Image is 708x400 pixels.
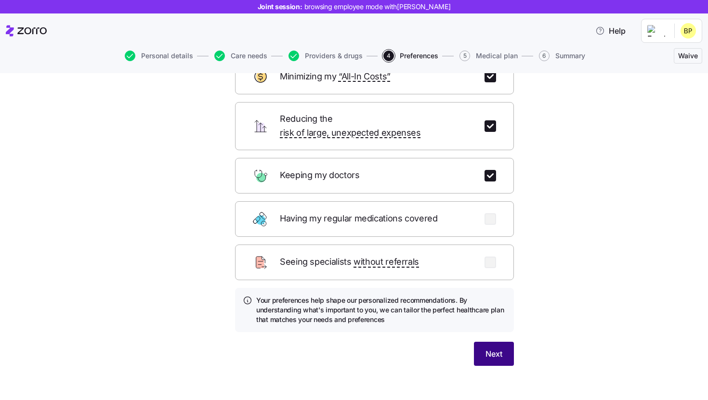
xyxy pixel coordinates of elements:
span: Having my regular medications covered [280,212,440,226]
span: 4 [383,51,394,61]
button: 6Summary [539,51,585,61]
span: Help [595,25,626,37]
a: Care needs [212,51,267,61]
span: Minimizing my [280,70,391,84]
button: Waive [674,48,702,64]
button: Personal details [125,51,193,61]
a: Personal details [123,51,193,61]
button: Next [474,342,514,366]
span: Next [485,348,502,360]
span: Reducing the [280,112,473,140]
span: “All-In Costs” [339,70,391,84]
span: Providers & drugs [305,52,363,59]
span: Summary [555,52,585,59]
a: Providers & drugs [287,51,363,61]
button: Help [588,21,633,40]
span: Preferences [400,52,438,59]
img: 071854b8193060c234944d96ad859145 [681,23,696,39]
span: 5 [459,51,470,61]
span: Waive [678,51,698,61]
h4: Your preferences help shape our personalized recommendations. By understanding what's important t... [256,296,506,325]
button: 4Preferences [383,51,438,61]
span: without referrals [354,255,419,269]
button: 5Medical plan [459,51,518,61]
button: Providers & drugs [288,51,363,61]
a: 4Preferences [381,51,438,61]
span: Personal details [141,52,193,59]
span: Seeing specialists [280,255,419,269]
img: Employer logo [647,25,667,37]
span: browsing employee mode with [PERSON_NAME] [304,2,451,12]
span: Joint session: [258,2,451,12]
span: Care needs [231,52,267,59]
span: Medical plan [476,52,518,59]
span: Keeping my doctors [280,168,362,182]
span: risk of large, unexpected expenses [280,126,421,140]
span: 6 [539,51,550,61]
button: Care needs [214,51,267,61]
